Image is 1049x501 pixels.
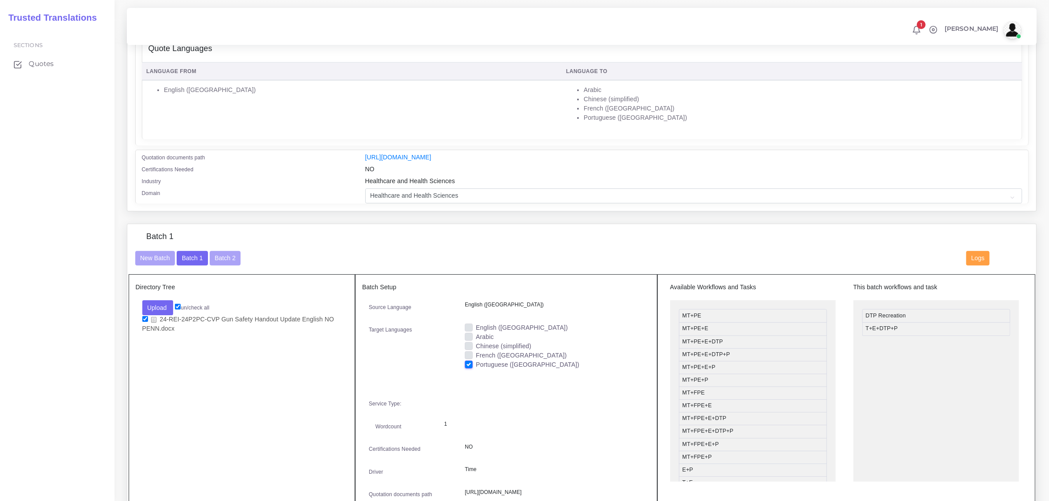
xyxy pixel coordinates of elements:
[142,177,161,185] label: Industry
[465,300,644,309] p: English ([GEOGRAPHIC_DATA])
[175,304,209,312] label: un/check all
[14,42,43,48] span: Sections
[444,420,637,429] p: 1
[679,451,827,464] li: MT+FPE+P
[142,63,562,81] th: Language From
[679,476,827,490] li: T+E
[971,254,985,262] span: Logs
[210,251,241,266] button: Batch 2
[584,104,1017,113] li: French ([GEOGRAPHIC_DATA])
[679,348,827,361] li: MT+PE+E+DTP+P
[465,465,644,474] p: Time
[670,284,836,291] h5: Available Workflows and Tasks
[584,113,1017,122] li: Portuguese ([GEOGRAPHIC_DATA])
[476,332,494,342] label: Arabic
[476,351,567,360] label: French ([GEOGRAPHIC_DATA])
[679,464,827,477] li: E+P
[375,423,401,431] label: Wordcount
[476,360,579,369] label: Portuguese ([GEOGRAPHIC_DATA])
[679,412,827,425] li: MT+FPE+E+DTP
[909,25,924,35] a: 1
[369,490,432,498] label: Quotation documents path
[679,374,827,387] li: MT+PE+P
[679,309,827,323] li: MT+PE
[584,95,1017,104] li: Chinese (simplified)
[135,251,175,266] button: New Batch
[966,251,990,266] button: Logs
[2,12,97,23] h2: Trusted Translations
[679,387,827,400] li: MT+FPE
[142,315,334,333] a: 24-REI-24P2PC-CVP Gun Safety Handout Update English NO PENN.docx
[177,251,208,266] button: Batch 1
[584,85,1017,95] li: Arabic
[853,284,1019,291] h5: This batch workflows and task
[679,399,827,413] li: MT+FPE+E
[142,154,205,162] label: Quotation documents path
[679,425,827,438] li: MT+FPE+E+DTP+P
[359,165,1029,177] div: NO
[177,254,208,261] a: Batch 1
[369,400,401,408] label: Service Type:
[476,323,568,332] label: English ([GEOGRAPHIC_DATA])
[561,63,1022,81] th: Language To
[679,438,827,451] li: MT+FPE+E+P
[2,11,97,25] a: Trusted Translations
[29,59,54,69] span: Quotes
[1004,21,1021,39] img: avatar
[164,85,557,95] li: English ([GEOGRAPHIC_DATA])
[465,442,644,452] p: NO
[945,26,999,32] span: [PERSON_NAME]
[135,254,175,261] a: New Batch
[7,55,108,73] a: Quotes
[679,361,827,374] li: MT+PE+E+P
[862,322,1010,335] li: T+E+DTP+P
[369,326,412,334] label: Target Languages
[142,189,160,197] label: Domain
[369,303,411,311] label: Source Language
[142,300,174,315] button: Upload
[465,488,644,497] p: [URL][DOMAIN_NAME]
[679,322,827,335] li: MT+PE+E
[175,304,181,309] input: un/check all
[359,177,1029,188] div: Healthcare and Health Sciences
[146,232,174,242] h4: Batch 1
[369,468,383,476] label: Driver
[369,445,421,453] label: Certifications Needed
[148,44,212,54] h4: Quote Languages
[365,154,431,161] a: [URL][DOMAIN_NAME]
[210,254,241,261] a: Batch 2
[362,284,650,291] h5: Batch Setup
[142,166,194,173] label: Certifications Needed
[679,335,827,349] li: MT+PE+E+DTP
[476,342,531,351] label: Chinese (simplified)
[862,309,1010,323] li: DTP Recreation
[917,20,926,29] span: 1
[940,21,1024,39] a: [PERSON_NAME]avatar
[136,284,348,291] h5: Directory Tree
